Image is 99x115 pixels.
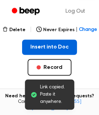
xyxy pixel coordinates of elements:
a: Log Out [59,3,92,19]
span: | [76,26,77,34]
button: Never Expires|Change [36,26,97,34]
button: Insert into Doc [22,39,77,55]
span: Change [79,26,97,34]
button: Record [28,59,71,76]
span: | [30,26,32,34]
button: Delete [2,26,26,34]
a: [EMAIL_ADDRESS][DOMAIN_NAME] [31,99,81,110]
span: Contact us [4,99,95,111]
a: Beep [7,5,46,18]
span: Link copied. Paste it anywhere. [40,83,69,105]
